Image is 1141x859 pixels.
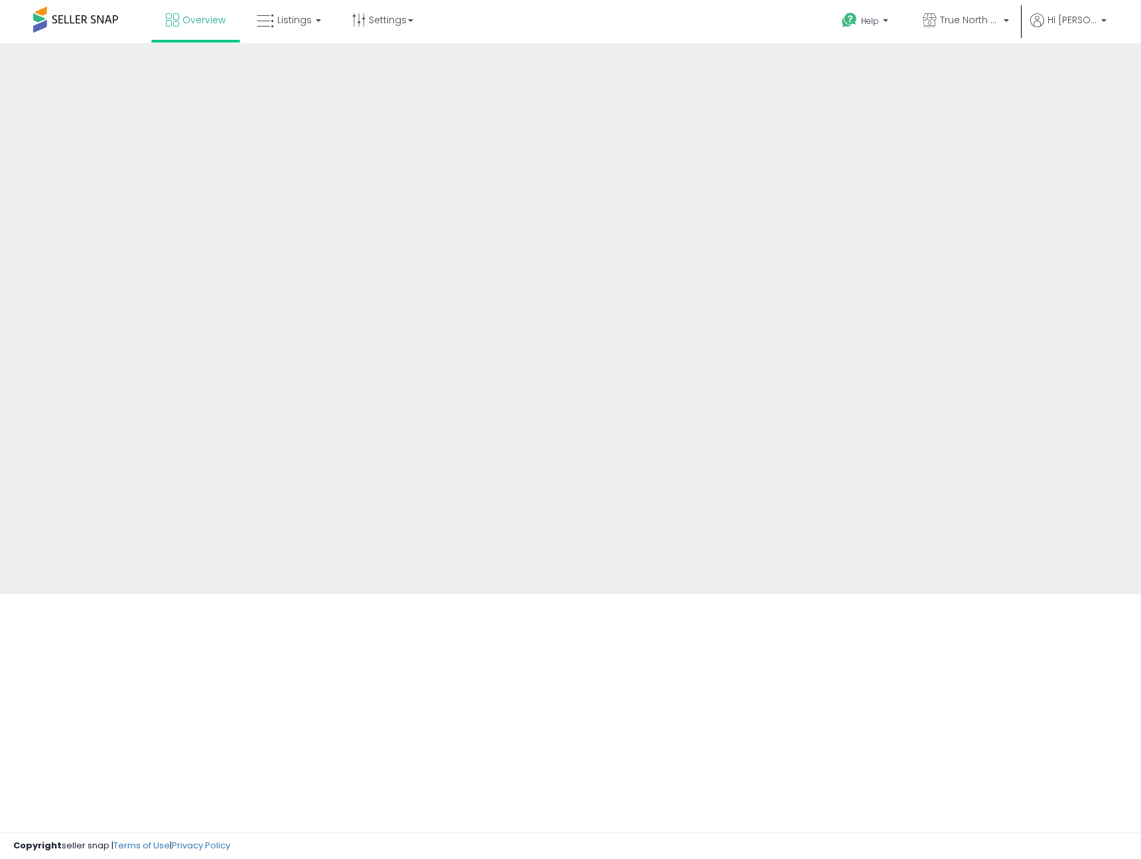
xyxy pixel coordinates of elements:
[1030,13,1107,43] a: Hi [PERSON_NAME]
[861,15,879,27] span: Help
[940,13,1000,27] span: True North Supply & Co. CA
[841,12,858,29] i: Get Help
[182,13,226,27] span: Overview
[831,2,902,43] a: Help
[1047,13,1097,27] span: Hi [PERSON_NAME]
[277,13,312,27] span: Listings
